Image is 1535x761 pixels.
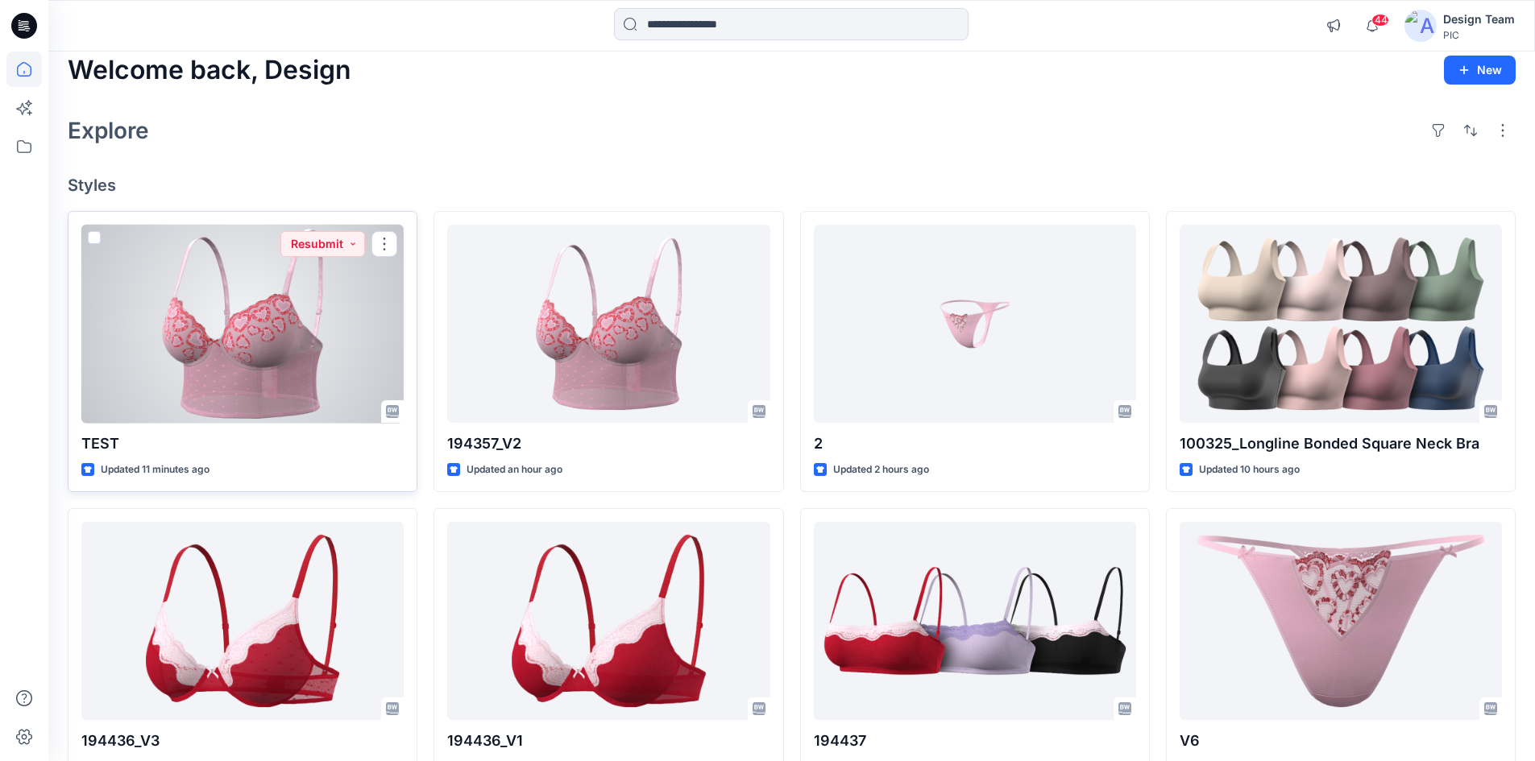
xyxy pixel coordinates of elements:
[447,522,770,721] a: 194436_V1
[1199,461,1300,478] p: Updated 10 hours ago
[81,225,404,424] a: TEST
[467,461,562,478] p: Updated an hour ago
[833,461,929,478] p: Updated 2 hours ago
[81,522,404,721] a: 194436_V3
[1371,14,1389,27] span: 44
[101,461,210,478] p: Updated 11 minutes ago
[1404,10,1437,42] img: avatar
[1180,432,1502,455] p: 100325_Longline Bonded Square Neck Bra
[447,432,770,455] p: 194357_V2
[1180,730,1502,752] p: V6
[814,432,1136,455] p: 2
[68,176,1516,195] h4: Styles
[814,225,1136,424] a: 2
[814,730,1136,752] p: 194437
[1443,29,1515,41] div: PIC
[447,730,770,752] p: 194436_V1
[1444,56,1516,85] button: New
[68,118,149,143] h2: Explore
[68,56,351,85] h2: Welcome back, Design
[81,730,404,752] p: 194436_V3
[1180,225,1502,424] a: 100325_Longline Bonded Square Neck Bra
[1443,10,1515,29] div: Design Team
[814,522,1136,721] a: 194437
[447,225,770,424] a: 194357_V2
[1180,522,1502,721] a: V6
[81,432,404,455] p: TEST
